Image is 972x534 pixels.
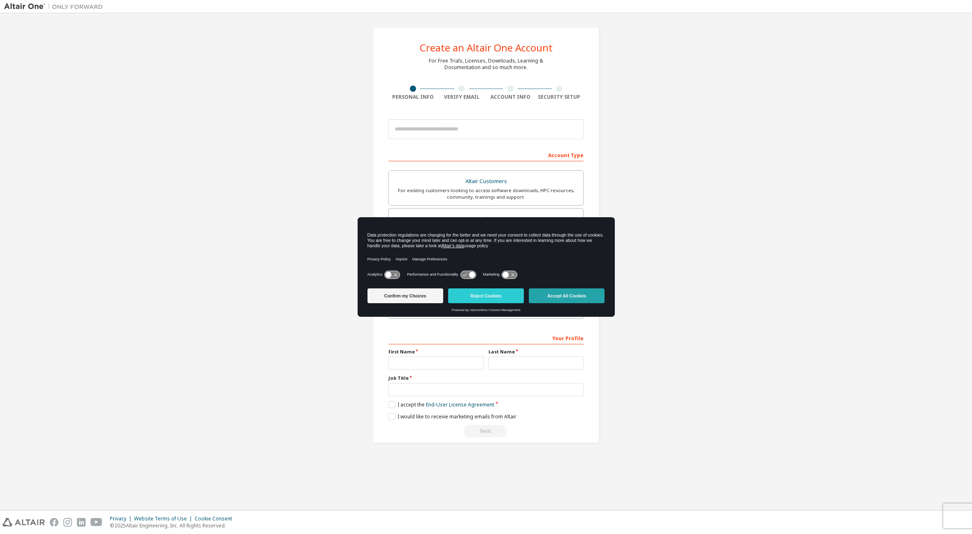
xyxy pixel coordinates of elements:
img: altair_logo.svg [2,518,45,527]
img: youtube.svg [91,518,102,527]
div: Personal Info [388,94,437,100]
div: Verify Email [437,94,486,100]
div: Create an Altair One Account [420,43,553,53]
div: Cookie Consent [195,515,237,522]
label: Last Name [488,348,584,355]
div: Account Type [388,148,584,161]
div: Website Terms of Use [134,515,195,522]
img: instagram.svg [63,518,72,527]
a: End-User License Agreement [426,401,494,408]
label: Job Title [388,375,584,381]
div: Your Profile [388,331,584,344]
img: linkedin.svg [77,518,86,527]
div: Students [394,214,578,225]
p: © 2025 Altair Engineering, Inc. All Rights Reserved. [110,522,237,529]
label: First Name [388,348,484,355]
div: Security Setup [535,94,584,100]
div: For Free Trials, Licenses, Downloads, Learning & Documentation and so much more. [429,58,543,71]
div: Altair Customers [394,176,578,187]
div: For existing customers looking to access software downloads, HPC resources, community, trainings ... [394,187,578,200]
label: I accept the [388,401,494,408]
img: facebook.svg [50,518,58,527]
label: I would like to receive marketing emails from Altair [388,413,516,420]
img: Altair One [4,2,107,11]
div: Privacy [110,515,134,522]
div: Account Info [486,94,535,100]
div: Read and acccept EULA to continue [388,425,584,437]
